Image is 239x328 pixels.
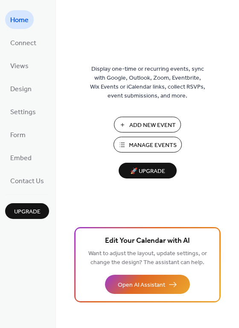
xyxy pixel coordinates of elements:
span: Add New Event [129,121,176,130]
span: 🚀 Upgrade [124,166,172,177]
span: Connect [10,37,36,50]
span: Home [10,14,29,27]
a: Settings [5,102,41,121]
a: Design [5,79,37,98]
span: Design [10,83,32,96]
button: Upgrade [5,203,49,219]
a: Embed [5,148,37,167]
span: Upgrade [14,207,41,216]
span: Edit Your Calendar with AI [105,235,190,247]
span: Form [10,129,26,142]
span: Views [10,60,29,73]
span: Open AI Assistant [118,281,165,290]
button: 🚀 Upgrade [119,163,177,178]
a: Connect [5,33,41,52]
a: Home [5,10,34,29]
span: Settings [10,106,36,119]
button: Add New Event [114,117,181,132]
button: Manage Events [114,137,182,152]
span: Contact Us [10,175,44,188]
span: Manage Events [129,141,177,150]
a: Views [5,56,34,75]
button: Open AI Assistant [105,275,190,294]
a: Contact Us [5,171,49,190]
span: Want to adjust the layout, update settings, or change the design? The assistant can help. [88,248,207,268]
span: Display one-time or recurring events, sync with Google, Outlook, Zoom, Eventbrite, Wix Events or ... [90,65,205,101]
span: Embed [10,152,32,165]
a: Form [5,125,31,144]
